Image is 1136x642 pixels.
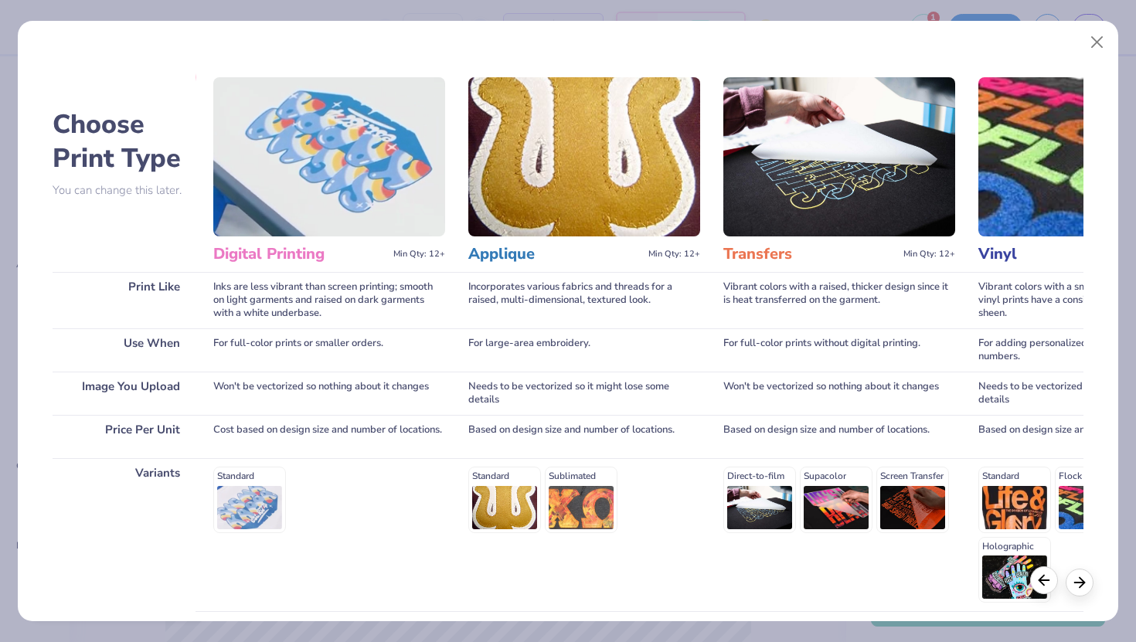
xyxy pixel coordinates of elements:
div: Won't be vectorized so nothing about it changes [213,372,445,415]
div: For large-area embroidery. [468,328,700,372]
img: Digital Printing [213,77,445,236]
button: Close [1083,28,1112,57]
div: Won't be vectorized so nothing about it changes [723,372,955,415]
img: Transfers [723,77,955,236]
div: Price Per Unit [53,415,196,458]
div: For full-color prints or smaller orders. [213,328,445,372]
div: Use When [53,328,196,372]
div: Based on design size and number of locations. [468,415,700,458]
div: Vibrant colors with a raised, thicker design since it is heat transferred on the garment. [723,272,955,328]
div: Inks are less vibrant than screen printing; smooth on light garments and raised on dark garments ... [213,272,445,328]
img: Applique [468,77,700,236]
div: Incorporates various fabrics and threads for a raised, multi-dimensional, textured look. [468,272,700,328]
h3: Digital Printing [213,244,387,264]
div: Based on design size and number of locations. [723,415,955,458]
span: Min Qty: 12+ [648,249,700,260]
div: Cost based on design size and number of locations. [213,415,445,458]
div: Needs to be vectorized so it might lose some details [468,372,700,415]
div: Variants [53,458,196,611]
div: For full-color prints without digital printing. [723,328,955,372]
div: Image You Upload [53,372,196,415]
div: Print Like [53,272,196,328]
h3: Transfers [723,244,897,264]
span: Min Qty: 12+ [393,249,445,260]
h2: Choose Print Type [53,107,196,175]
h3: Applique [468,244,642,264]
span: Min Qty: 12+ [903,249,955,260]
p: You can change this later. [53,184,196,197]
